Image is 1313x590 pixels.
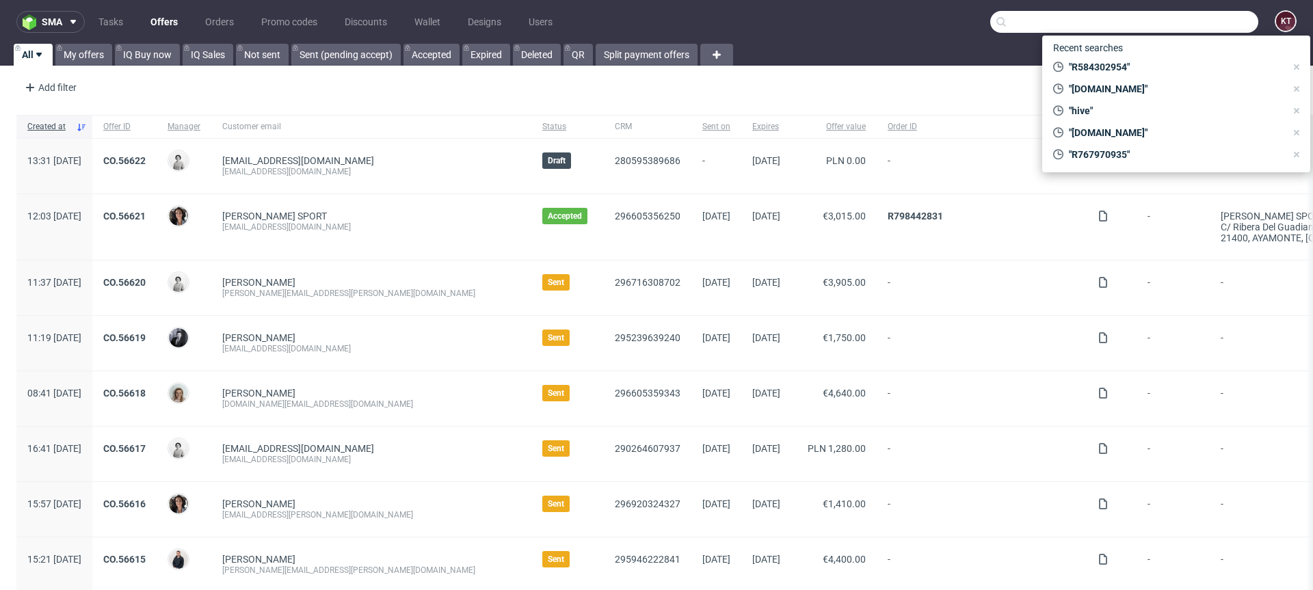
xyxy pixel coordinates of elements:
a: 296920324327 [615,498,680,509]
span: 11:37 [DATE] [27,277,81,288]
span: [DATE] [752,277,780,288]
span: - [1148,332,1199,354]
figcaption: KT [1276,12,1295,31]
div: [EMAIL_ADDRESS][DOMAIN_NAME] [222,222,520,232]
a: R798442831 [888,211,943,222]
span: Offer ID [103,121,146,133]
span: [DATE] [702,332,730,343]
span: [EMAIL_ADDRESS][DOMAIN_NAME] [222,155,374,166]
span: €4,400.00 [823,554,866,565]
img: logo [23,14,42,30]
span: "hive" [1063,104,1286,118]
span: "[DOMAIN_NAME]" [1063,82,1286,96]
div: [EMAIL_ADDRESS][DOMAIN_NAME] [222,454,520,465]
span: Sent [548,388,564,399]
span: [DATE] [702,443,730,454]
span: - [888,332,1076,354]
span: Sent [548,277,564,288]
div: [PERSON_NAME][EMAIL_ADDRESS][PERSON_NAME][DOMAIN_NAME] [222,565,520,576]
a: Wallet [406,11,449,33]
div: [EMAIL_ADDRESS][DOMAIN_NAME] [222,343,520,354]
span: - [888,498,1076,520]
span: - [888,388,1076,410]
a: Tasks [90,11,131,33]
a: 296605359343 [615,388,680,399]
span: €1,750.00 [823,332,866,343]
span: - [1148,554,1199,576]
img: Moreno Martinez Cristina [169,494,188,513]
a: CO.56620 [103,277,146,288]
div: [EMAIL_ADDRESS][DOMAIN_NAME] [222,166,520,177]
div: [PERSON_NAME][EMAIL_ADDRESS][PERSON_NAME][DOMAIN_NAME] [222,288,520,299]
span: Order ID [888,121,1076,133]
span: €1,410.00 [823,498,866,509]
span: - [888,277,1076,299]
span: [DATE] [702,211,730,222]
a: Not sent [236,44,289,66]
span: - [1148,211,1199,243]
span: - [1148,277,1199,299]
a: 296605356250 [615,211,680,222]
a: [PERSON_NAME] [222,498,295,509]
a: Designs [460,11,509,33]
a: 295946222841 [615,554,680,565]
a: Users [520,11,561,33]
a: CO.56616 [103,498,146,509]
span: [DATE] [702,388,730,399]
a: Split payment offers [596,44,698,66]
span: 15:57 [DATE] [27,498,81,509]
span: [EMAIL_ADDRESS][DOMAIN_NAME] [222,443,374,454]
img: Philippe Dubuy [169,328,188,347]
span: Manager [168,121,200,133]
a: [PERSON_NAME] [222,277,295,288]
a: Expired [462,44,510,66]
span: Sent [548,332,564,343]
div: [EMAIL_ADDRESS][PERSON_NAME][DOMAIN_NAME] [222,509,520,520]
span: Recent searches [1048,37,1128,59]
a: CO.56622 [103,155,146,166]
span: "[DOMAIN_NAME]" [1063,126,1286,139]
img: Adrian Margula [169,550,188,569]
a: Offers [142,11,186,33]
span: Status [542,121,593,133]
span: "R584302954" [1063,60,1286,74]
div: [DOMAIN_NAME][EMAIL_ADDRESS][DOMAIN_NAME] [222,399,520,410]
a: Deleted [513,44,561,66]
a: QR [563,44,593,66]
span: Expires [752,121,780,133]
span: Customer email [222,121,520,133]
a: 280595389686 [615,155,680,166]
a: CO.56619 [103,332,146,343]
span: Sent [548,554,564,565]
span: 16:41 [DATE] [27,443,81,454]
a: 290264607937 [615,443,680,454]
span: PLN 1,280.00 [808,443,866,454]
a: 296716308702 [615,277,680,288]
span: - [1148,443,1199,465]
span: [DATE] [702,498,730,509]
a: CO.56617 [103,443,146,454]
span: - [702,155,730,177]
a: My offers [55,44,112,66]
a: Accepted [403,44,460,66]
span: 08:41 [DATE] [27,388,81,399]
span: - [888,443,1076,465]
span: Accepted [548,211,582,222]
span: PLN 0.00 [826,155,866,166]
a: All [14,44,53,66]
span: - [1148,388,1199,410]
span: - [888,155,1076,177]
button: sma [16,11,85,33]
a: Discounts [336,11,395,33]
span: Created at [27,121,70,133]
span: [DATE] [752,388,780,399]
span: Sent [548,498,564,509]
a: IQ Sales [183,44,233,66]
span: Sent on [702,121,730,133]
span: [DATE] [702,277,730,288]
a: CO.56615 [103,554,146,565]
a: 295239639240 [615,332,680,343]
a: [PERSON_NAME] [222,388,295,399]
span: €3,015.00 [823,211,866,222]
span: [DATE] [752,155,780,166]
